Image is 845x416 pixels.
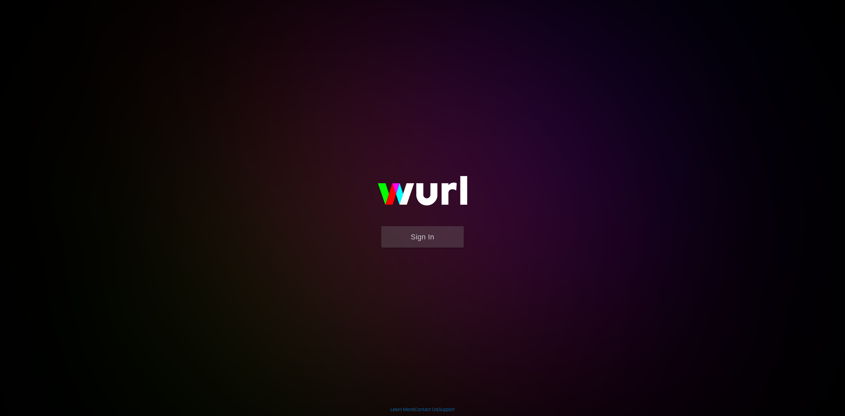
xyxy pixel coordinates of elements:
div: | | [390,406,455,413]
button: Sign In [381,226,464,248]
a: Learn More [390,407,414,412]
img: wurl-logo-on-black-223613ac3d8ba8fe6dc639794a292ebdb59501304c7dfd60c99c58986ef67473.svg [356,162,489,226]
a: Contact Us [415,407,437,412]
a: Support [438,407,455,412]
